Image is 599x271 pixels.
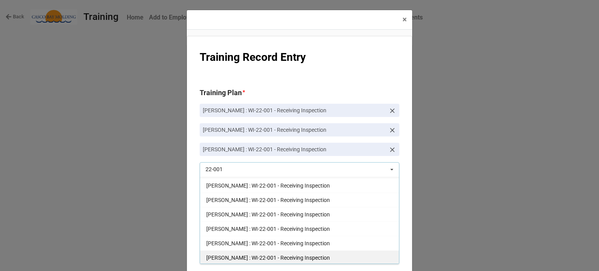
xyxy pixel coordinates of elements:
p: [PERSON_NAME] : WI-22-001 - Receiving Inspection [203,145,385,153]
p: [PERSON_NAME] : WI-22-001 - Receiving Inspection [203,106,385,114]
p: [PERSON_NAME] : WI-22-001 - Receiving Inspection [203,126,385,134]
span: × [402,15,407,24]
span: [PERSON_NAME] : WI-22-001 - Receiving Inspection [206,255,330,261]
b: Training Record Entry [200,51,306,64]
span: [PERSON_NAME] : WI-22-001 - Receiving Inspection [206,240,330,246]
span: [PERSON_NAME] : WI-22-001 - Receiving Inspection [206,211,330,218]
span: [PERSON_NAME] : WI-22-001 - Receiving Inspection [206,226,330,232]
span: [PERSON_NAME] : WI-22-001 - Receiving Inspection [206,197,330,203]
label: Training Plan [200,87,242,98]
span: [PERSON_NAME] : WI-22-001 - Receiving Inspection [206,182,330,189]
